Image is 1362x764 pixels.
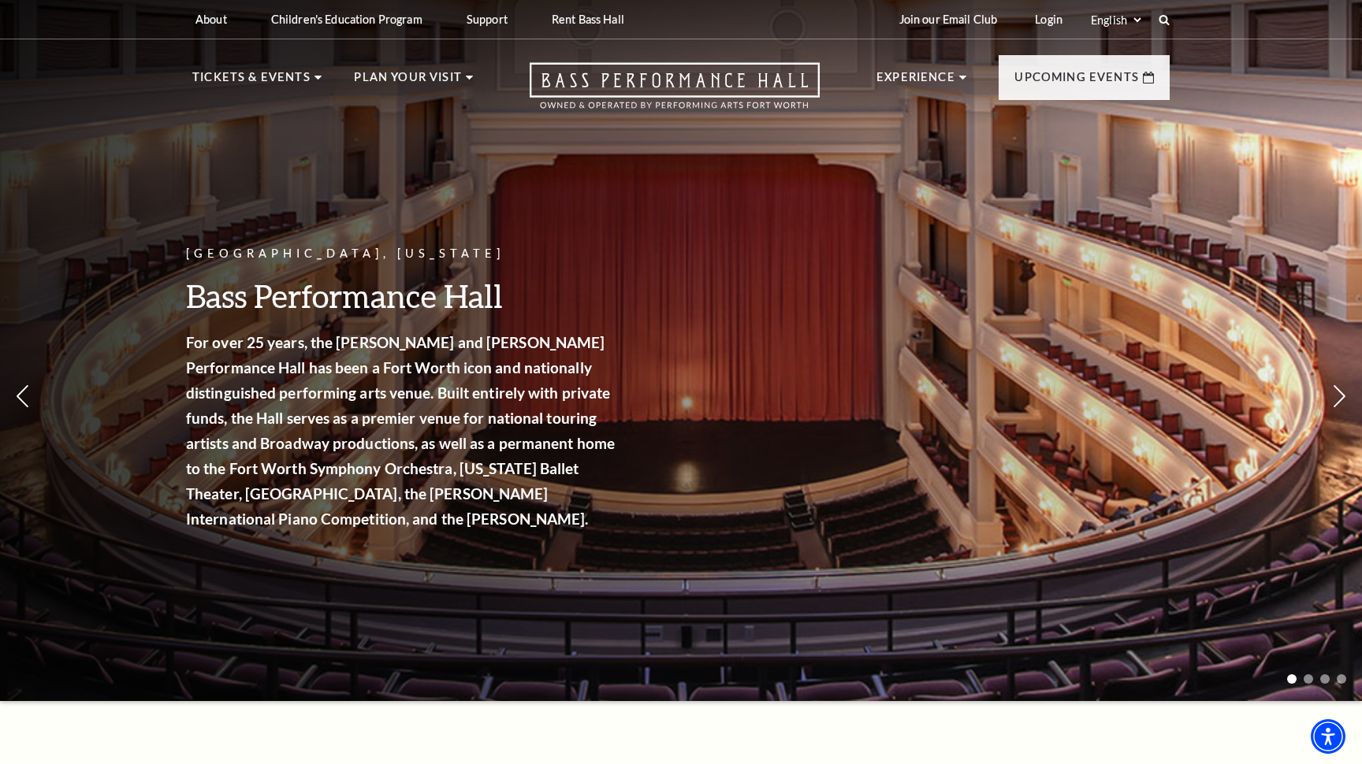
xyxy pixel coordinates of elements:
[473,62,876,124] a: Open this option
[1311,719,1345,754] div: Accessibility Menu
[186,276,620,316] h3: Bass Performance Hall
[195,13,227,26] p: About
[186,333,615,528] strong: For over 25 years, the [PERSON_NAME] and [PERSON_NAME] Performance Hall has been a Fort Worth ico...
[467,13,508,26] p: Support
[552,13,624,26] p: Rent Bass Hall
[271,13,422,26] p: Children's Education Program
[1014,68,1139,96] p: Upcoming Events
[192,68,311,96] p: Tickets & Events
[186,244,620,264] p: [GEOGRAPHIC_DATA], [US_STATE]
[354,68,462,96] p: Plan Your Visit
[876,68,955,96] p: Experience
[1088,13,1144,28] select: Select:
